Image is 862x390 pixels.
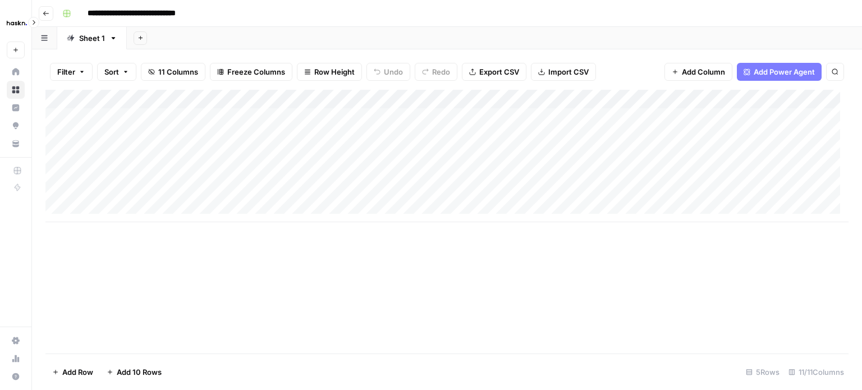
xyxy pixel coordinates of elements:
div: 5 Rows [741,363,784,381]
button: Freeze Columns [210,63,292,81]
button: Add Row [45,363,100,381]
a: Settings [7,332,25,350]
span: Add Column [682,66,725,77]
button: Undo [366,63,410,81]
span: Filter [57,66,75,77]
button: Filter [50,63,93,81]
a: Opportunities [7,117,25,135]
span: Export CSV [479,66,519,77]
span: Add Row [62,366,93,378]
a: Home [7,63,25,81]
button: Import CSV [531,63,596,81]
button: Workspace: Haskn [7,9,25,37]
button: Export CSV [462,63,526,81]
a: Sheet 1 [57,27,127,49]
button: Add Power Agent [737,63,822,81]
button: Add 10 Rows [100,363,168,381]
button: Help + Support [7,368,25,386]
button: Row Height [297,63,362,81]
span: Sort [104,66,119,77]
span: Undo [384,66,403,77]
span: Import CSV [548,66,589,77]
span: Freeze Columns [227,66,285,77]
button: 11 Columns [141,63,205,81]
a: Usage [7,350,25,368]
span: 11 Columns [158,66,198,77]
a: Browse [7,81,25,99]
a: Your Data [7,135,25,153]
img: Haskn Logo [7,13,27,33]
button: Redo [415,63,457,81]
button: Add Column [664,63,732,81]
span: Redo [432,66,450,77]
span: Add Power Agent [754,66,815,77]
div: Sheet 1 [79,33,105,44]
span: Add 10 Rows [117,366,162,378]
span: Row Height [314,66,355,77]
button: Sort [97,63,136,81]
a: Insights [7,99,25,117]
div: 11/11 Columns [784,363,849,381]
